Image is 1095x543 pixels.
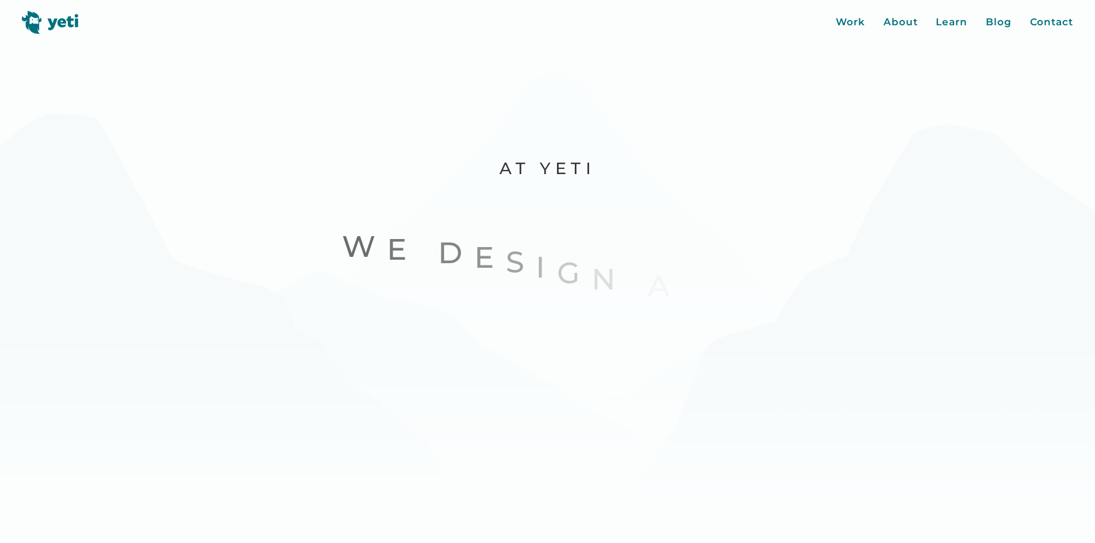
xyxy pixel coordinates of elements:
[883,15,918,30] a: About
[1030,15,1073,30] a: Contact
[986,15,1012,30] a: Blog
[278,157,817,179] p: At Yeti
[22,11,79,34] img: Yeti logo
[836,15,865,30] a: Work
[936,15,967,30] a: Learn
